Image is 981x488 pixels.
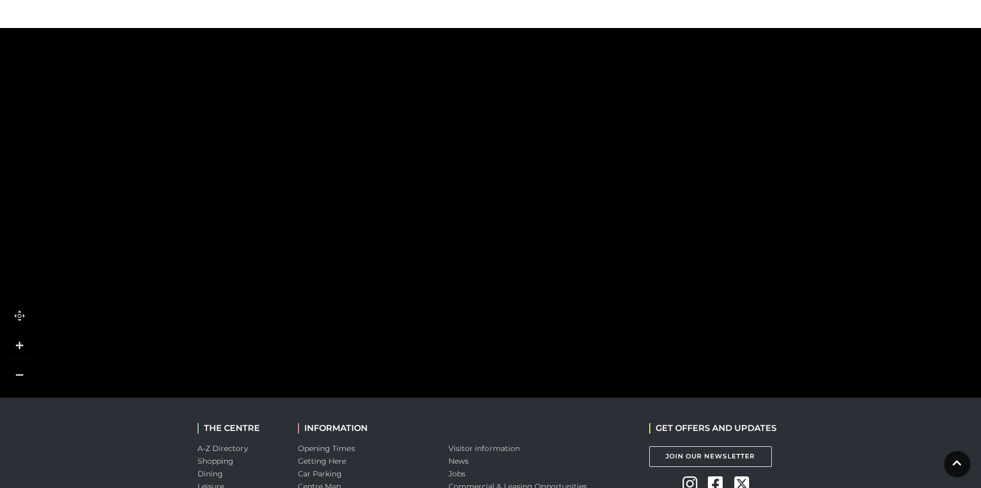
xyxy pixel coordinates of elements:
[449,469,465,478] a: Jobs
[449,444,520,453] a: Visitor information
[198,469,223,478] a: Dining
[649,423,777,433] h2: GET OFFERS AND UPDATES
[298,444,355,453] a: Opening Times
[298,456,347,466] a: Getting Here
[198,444,248,453] a: A-Z Directory
[649,446,772,467] a: Join Our Newsletter
[198,423,282,433] h2: THE CENTRE
[298,423,433,433] h2: INFORMATION
[449,456,469,466] a: News
[298,469,342,478] a: Car Parking
[198,456,234,466] a: Shopping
